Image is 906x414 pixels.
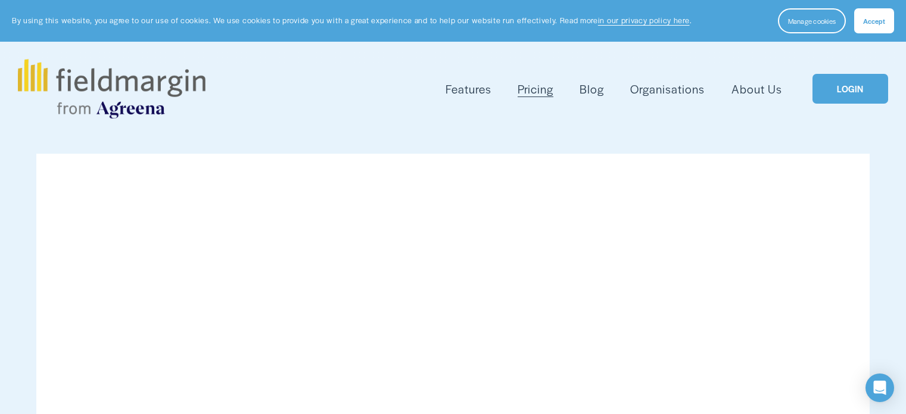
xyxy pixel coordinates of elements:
button: Manage cookies [778,8,846,33]
a: Pricing [518,79,553,99]
a: folder dropdown [446,79,491,99]
a: Blog [580,79,604,99]
img: fieldmargin.com [18,59,205,119]
span: Features [446,80,491,98]
a: LOGIN [812,74,888,104]
a: About Us [731,79,782,99]
a: in our privacy policy here [598,15,690,26]
button: Accept [854,8,894,33]
p: By using this website, you agree to our use of cookies. We use cookies to provide you with a grea... [12,15,692,26]
a: Organisations [630,79,705,99]
span: Manage cookies [788,16,836,26]
span: Accept [863,16,885,26]
div: Open Intercom Messenger [865,373,894,402]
